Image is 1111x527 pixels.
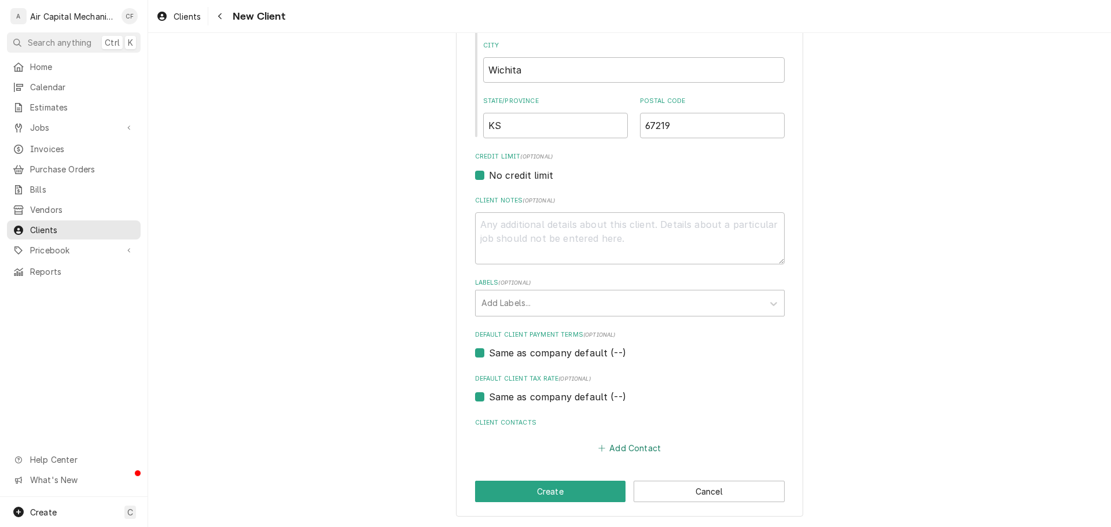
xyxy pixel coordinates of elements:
a: Go to What's New [7,470,141,489]
span: Clients [30,224,135,236]
span: Create [30,507,57,517]
a: Clients [7,220,141,239]
div: Air Capital Mechanical [30,10,115,23]
div: City [483,41,785,82]
div: CF [122,8,138,24]
label: Labels [475,278,785,288]
span: ( optional ) [523,197,555,204]
label: Client Notes [475,196,785,205]
span: K [128,36,133,49]
button: Add Contact [596,440,663,456]
span: What's New [30,474,134,486]
a: Calendar [7,78,141,97]
label: Same as company default (--) [489,390,626,404]
label: Same as company default (--) [489,346,626,360]
a: Go to Pricebook [7,241,141,260]
label: Default Client Payment Terms [475,330,785,340]
span: Search anything [28,36,91,49]
button: Navigate back [211,7,229,25]
div: Default Client Payment Terms [475,330,785,360]
span: Pricebook [30,244,117,256]
span: Estimates [30,101,135,113]
a: Estimates [7,98,141,117]
span: Home [30,61,135,73]
span: New Client [229,9,285,24]
div: Credit Limit [475,152,785,182]
span: Purchase Orders [30,163,135,175]
span: Help Center [30,454,134,466]
span: Bills [30,183,135,196]
span: (optional) [583,331,616,338]
span: Calendar [30,81,135,93]
button: Search anythingCtrlK [7,32,141,53]
div: Charles Faure's Avatar [122,8,138,24]
a: Home [7,57,141,76]
div: State/Province [483,97,628,138]
span: (optional) [558,375,591,382]
a: Go to Jobs [7,118,141,137]
span: ( optional ) [498,279,531,286]
label: Default Client Tax Rate [475,374,785,384]
div: Client Notes [475,196,785,264]
div: Labels [475,278,785,316]
label: Client Contacts [475,418,785,428]
label: Postal Code [640,97,785,106]
a: Vendors [7,200,141,219]
div: Button Group [475,481,785,502]
button: Cancel [634,481,785,502]
div: Air Capital Mechanical's Avatar [10,8,27,24]
label: City [483,41,785,50]
span: Vendors [30,204,135,216]
span: Reports [30,266,135,278]
div: A [10,8,27,24]
a: Purchase Orders [7,160,141,179]
div: Button Group Row [475,481,785,502]
span: Jobs [30,121,117,134]
span: (optional) [520,153,553,160]
span: Clients [174,10,201,23]
span: Ctrl [105,36,120,49]
span: Invoices [30,143,135,155]
div: Client Contacts [475,418,785,456]
span: C [127,506,133,518]
a: Bills [7,180,141,199]
div: Postal Code [640,97,785,138]
label: State/Province [483,97,628,106]
a: Clients [152,7,205,26]
button: Create [475,481,626,502]
label: No credit limit [489,168,553,182]
a: Reports [7,262,141,281]
label: Credit Limit [475,152,785,161]
div: Default Client Tax Rate [475,374,785,404]
a: Go to Help Center [7,450,141,469]
a: Invoices [7,139,141,159]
